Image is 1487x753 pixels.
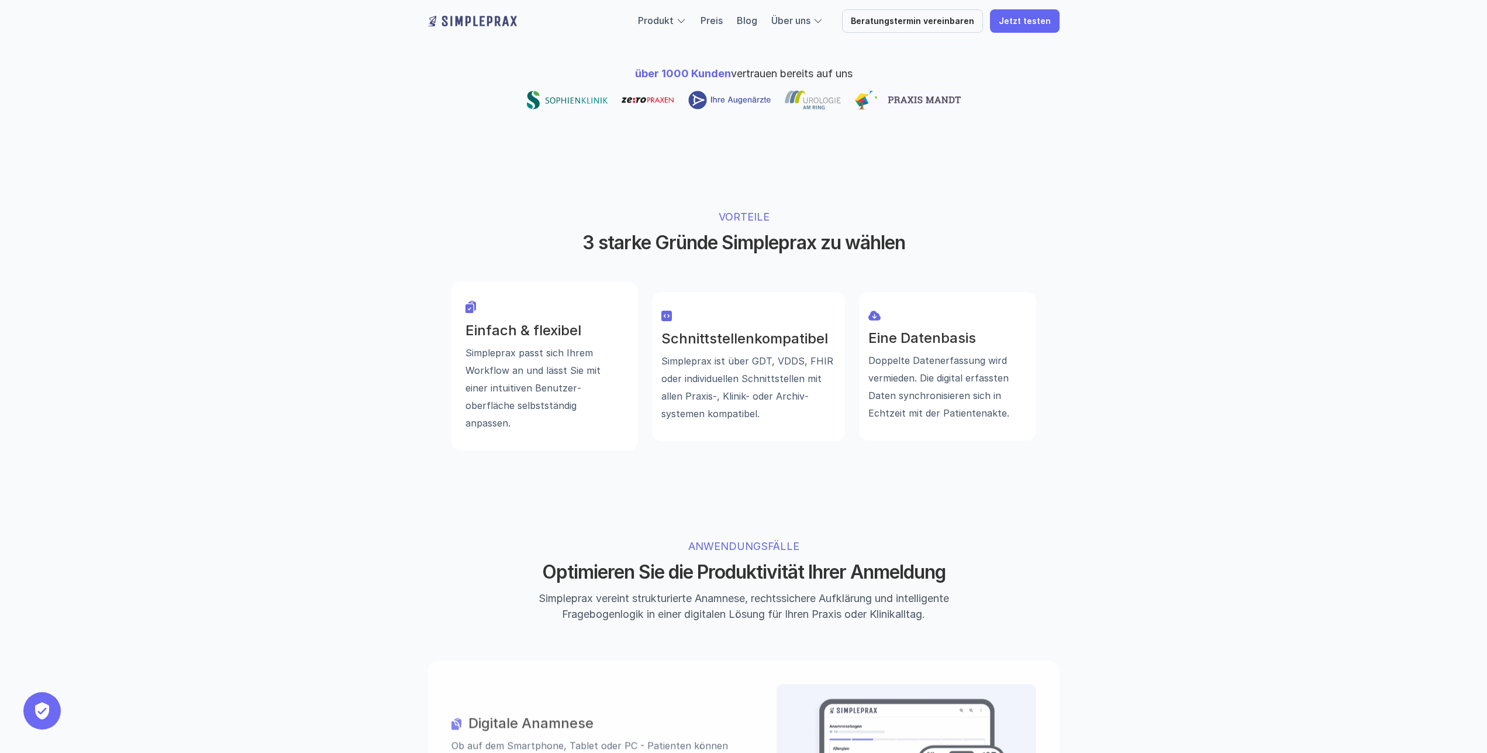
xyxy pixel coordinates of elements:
[561,209,926,225] p: VORTEILE
[638,15,674,26] a: Produkt
[661,331,836,348] h3: Schnittstellenkompatibel
[842,9,983,33] a: Beratungstermin vereinbaren
[999,16,1051,26] p: Jetzt testen
[868,352,1027,422] p: Doppelte Datenerfassung wird vermieden. Die digital erfassten Daten synchronisieren sich in Echtz...
[661,352,836,422] p: Simpleprax ist über GDT, VDDS, FHIR oder individuellen Schnittstellen mit allen Praxis-, Klinik- ...
[990,9,1060,33] a: Jetzt testen
[525,590,963,622] p: Simpleprax vereint strukturierte Anamnese, rechtssichere Aufklärung und intelligente Fragebogenlo...
[635,67,731,80] span: über 1000 Kunden
[635,66,853,81] p: vertrauen bereits auf uns
[701,15,723,26] a: Preis
[525,232,963,254] h2: 3 starke Gründe Simpleprax zu wählen
[851,16,974,26] p: Beratungstermin vereinbaren
[737,15,757,26] a: Blog
[561,538,926,554] p: ANWENDUNGSFÄLLE
[771,15,810,26] a: Über uns
[468,716,744,733] h3: Digitale Anamnese
[525,561,963,583] h2: Optimieren Sie die Produktivität Ihrer Anmeldung
[465,344,624,432] p: Simpleprax passt sich Ihrem Workflow an und lässt Sie mit einer intuitiven Benutzer­oberfläche se...
[465,322,624,339] h3: Einfach & flexibel
[868,330,1027,347] h3: Eine Datenbasis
